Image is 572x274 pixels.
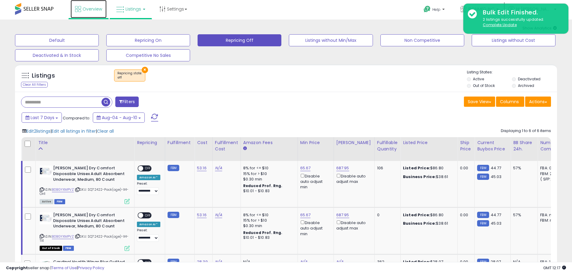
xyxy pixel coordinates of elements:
div: 0.00 [460,165,470,171]
div: $0.30 min [243,223,293,229]
div: 57% [513,165,533,171]
span: Listings [126,6,141,12]
small: FBM [477,212,489,218]
span: All listings currently available for purchase on Amazon [40,199,53,204]
div: Fulfillment Cost [215,140,238,152]
button: Deactivated & In Stock [15,49,99,61]
div: $10.01 - $10.83 [243,235,293,240]
div: Preset: [137,182,160,195]
a: 687.95 [336,165,349,171]
div: [PERSON_NAME] [336,140,372,146]
a: Terms of Use [51,265,77,271]
div: Displaying 1 to 6 of 6 items [501,128,551,134]
span: Repricing state : [117,71,142,80]
b: Business Price: [403,220,436,226]
button: Filters [115,97,139,107]
div: seller snap | | [6,265,104,271]
img: 41h2kVnJgVL._SL40_.jpg [40,165,52,177]
img: 41h2kVnJgVL._SL40_.jpg [40,212,52,224]
span: Columns [500,99,519,105]
span: | SKU: SQ72422-Pack(age)-X4-OH1 [40,187,129,196]
div: ASIN: [40,165,130,203]
button: × [142,67,148,73]
div: 2 listings successfully updated. [478,17,564,28]
div: Bulk Edit Finished. [478,8,564,17]
div: Fulfillable Quantity [377,140,398,152]
div: ASIN: [40,212,130,250]
div: $0.30 min [243,177,293,182]
h5: Listings [32,72,55,80]
span: Last 7 Days [31,115,54,121]
div: Amazon AI * [137,222,160,227]
i: Get Help [423,5,431,13]
button: Listings without Min/Max [289,34,373,46]
small: FBM [168,212,179,218]
span: 44.77 [491,212,501,218]
div: 8% for <= $10 [243,212,293,218]
span: FBM [54,199,65,204]
span: Overview [83,6,102,12]
div: ( SFP: 1 ) [540,177,560,182]
div: 106 [377,165,396,171]
span: FBM [63,246,74,251]
span: 45.03 [491,220,502,226]
button: Repricing On [106,34,190,46]
div: Amazon AI * [137,175,160,180]
a: 53.16 [197,212,207,218]
a: N/A [215,165,222,171]
button: Actions [525,97,551,107]
div: FBA: n/a [540,212,560,218]
div: 57% [513,212,533,218]
button: Last 7 Days [22,112,62,123]
small: FBM [168,165,179,171]
a: 65.67 [300,212,311,218]
div: Min Price [300,140,331,146]
div: Disable auto adjust min [300,173,329,190]
b: Listed Price: [403,165,430,171]
b: [PERSON_NAME] Dry Comfort Disposable Unisex Adult Absorbent Underwear, Medium, 80 Count [53,212,126,231]
button: Columns [496,97,524,107]
button: Competitive No Sales [106,49,190,61]
div: Cost [197,140,210,146]
label: Archived [518,83,534,88]
div: BB Share 24h. [513,140,535,152]
div: Listed Price [403,140,455,146]
div: Amazon Fees [243,140,295,146]
div: Ship Price [460,140,472,152]
div: $10.01 - $10.83 [243,189,293,194]
div: Num of Comp. [540,140,562,152]
div: Current Buybox Price [477,140,508,152]
button: Save View [464,97,495,107]
div: off [117,75,142,80]
span: 44.77 [491,165,501,171]
b: Business Price: [403,174,436,180]
div: Title [38,140,132,146]
small: FBM [477,220,489,226]
div: Preset: [137,228,160,242]
a: 687.95 [336,212,349,218]
b: [PERSON_NAME] Dry Comfort Disposable Unisex Adult Absorbent Underwear, Medium, 80 Count [53,165,126,184]
div: FBM: 2 [540,171,560,177]
label: Active [473,76,484,82]
div: 15% for > $10 [243,171,293,177]
div: | | [22,128,114,134]
button: Repricing Off [198,34,281,46]
p: Listing States: [467,69,557,75]
span: Clear all [97,128,114,134]
div: Disable auto adjust max [336,219,370,231]
button: Listings without Cost [472,34,555,46]
span: | SKU: SQ72422-Pack(age)-X4-TX1 [40,234,129,243]
a: 53.16 [197,165,207,171]
label: Out of Stock [473,83,495,88]
b: Reduced Prof. Rng. [243,183,283,188]
div: $86.80 [403,212,453,218]
button: Non Competitive [380,34,464,46]
a: N/A [215,212,222,218]
span: Edit all listings in filter [52,128,96,134]
span: Compared to: [63,115,90,121]
span: 45.03 [491,174,502,180]
a: Help [419,1,451,20]
span: Aug-04 - Aug-10 [102,115,137,121]
small: Amazon Fees. [243,146,247,151]
div: $38.61 [403,174,453,180]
